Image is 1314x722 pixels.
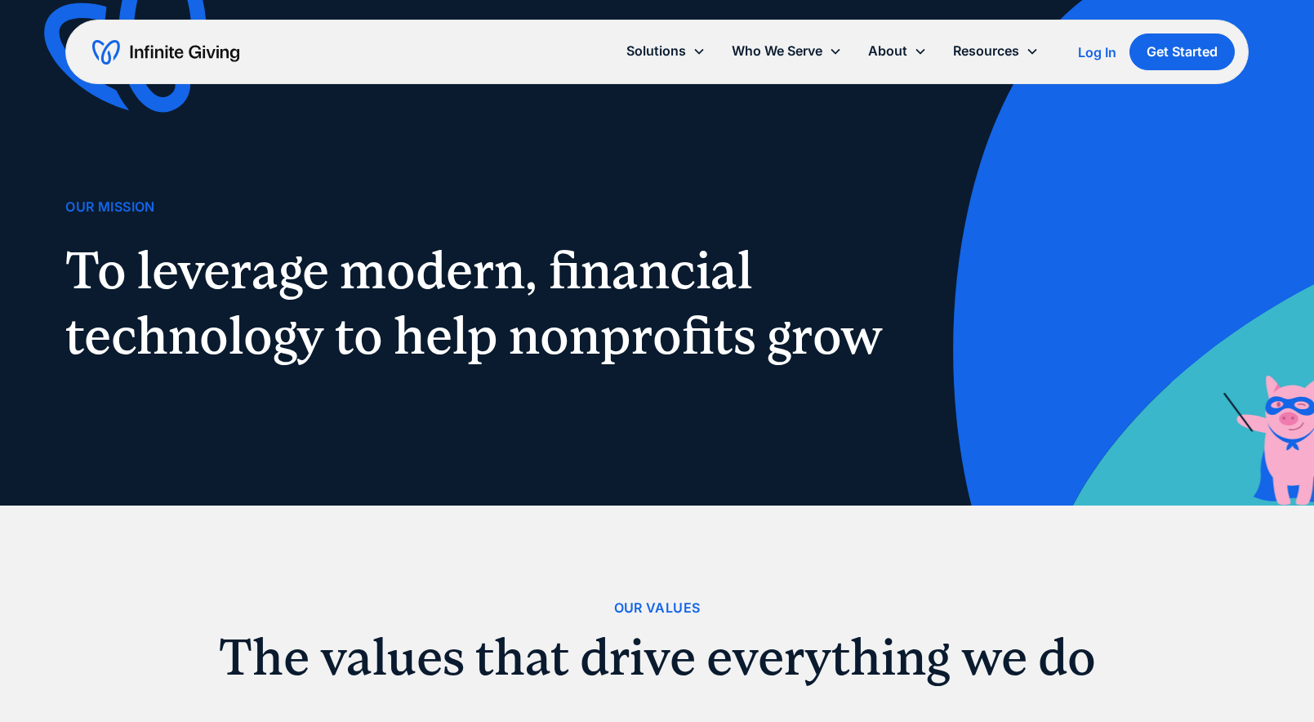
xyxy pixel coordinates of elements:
[953,40,1019,62] div: Resources
[1129,33,1235,70] a: Get Started
[1078,42,1116,62] a: Log In
[855,33,940,69] div: About
[65,238,902,368] h1: To leverage modern, financial technology to help nonprofits grow
[614,597,701,619] div: Our Values
[732,40,822,62] div: Who We Serve
[868,40,907,62] div: About
[65,632,1248,683] h2: The values that drive everything we do
[65,196,154,218] div: Our Mission
[626,40,686,62] div: Solutions
[719,33,855,69] div: Who We Serve
[613,33,719,69] div: Solutions
[92,39,239,65] a: home
[1078,46,1116,59] div: Log In
[940,33,1052,69] div: Resources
